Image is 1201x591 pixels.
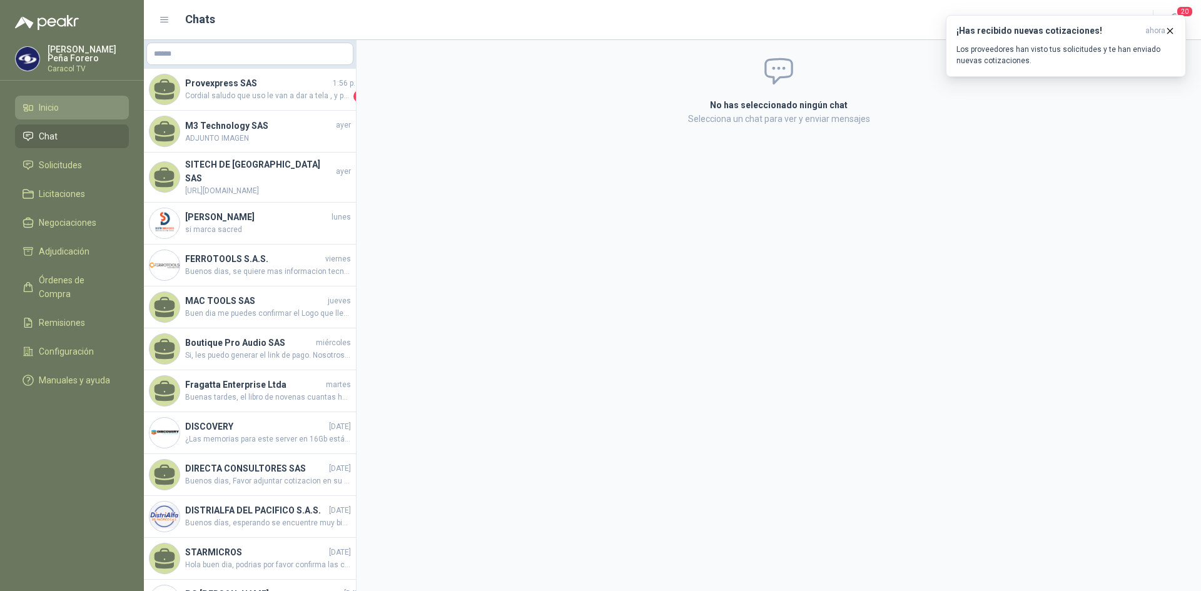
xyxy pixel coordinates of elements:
[1163,9,1186,31] button: 20
[15,211,129,235] a: Negociaciones
[144,412,356,454] a: Company LogoDISCOVERY[DATE]¿Las memorias para este server en 16Gb están descontinuadas podemos of...
[185,475,351,487] span: Buenos dias, Favor adjuntar cotizacion en su formato
[149,502,180,532] img: Company Logo
[15,96,129,119] a: Inicio
[185,185,351,197] span: [URL][DOMAIN_NAME]
[144,496,356,538] a: Company LogoDISTRIALFA DEL PACIFICO S.A.S.[DATE]Buenos días, esperando se encuentre muy bien. Ama...
[185,252,323,266] h4: FERROTOOLS S.A.S.
[185,76,330,90] h4: Provexpress SAS
[144,245,356,286] a: Company LogoFERROTOOLS S.A.S.viernesBuenos dias, se quiere mas informacion tecnica (capacidad, ca...
[1145,26,1165,36] span: ahora
[185,350,351,361] span: Si, les puedo generar el link de pago. Nosotros somos regimen simple simplificado ustedes aplicar...
[326,379,351,391] span: martes
[946,15,1186,77] button: ¡Has recibido nuevas cotizaciones!ahora Los proveedores han visto tus solicitudes y te han enviad...
[185,503,327,517] h4: DISTRIALFA DEL PACIFICO S.A.S.
[144,538,356,580] a: STARMICROS[DATE]Hola buen dia, podrias por favor confirma las cantidades, quedo atenta
[332,211,351,223] span: lunes
[15,15,79,30] img: Logo peakr
[956,44,1175,66] p: Los proveedores han visto tus solicitudes y te han enviado nuevas cotizaciones.
[185,433,351,445] span: ¿Las memorias para este server en 16Gb están descontinuadas podemos ofrecer de 32GB, es posible?
[48,45,129,63] p: [PERSON_NAME] Peña Forero
[39,216,96,230] span: Negociaciones
[39,373,110,387] span: Manuales y ayuda
[16,47,39,71] img: Company Logo
[336,119,351,131] span: ayer
[149,250,180,280] img: Company Logo
[15,124,129,148] a: Chat
[316,337,351,349] span: miércoles
[39,245,89,258] span: Adjudicación
[15,153,129,177] a: Solicitudes
[185,391,351,403] span: Buenas tardes, el libro de novenas cuantas hojas tiene?, material y a cuantas tintas la impresión...
[185,266,351,278] span: Buenos dias, se quiere mas informacion tecnica (capacidad, caudal, temperaturas, etc) para enviar...
[149,418,180,448] img: Company Logo
[39,316,85,330] span: Remisiones
[15,311,129,335] a: Remisiones
[325,253,351,265] span: viernes
[39,345,94,358] span: Configuración
[353,90,366,103] span: 1
[185,420,327,433] h4: DISCOVERY
[39,101,59,114] span: Inicio
[144,370,356,412] a: Fragatta Enterprise LtdamartesBuenas tardes, el libro de novenas cuantas hojas tiene?, material y...
[39,273,117,301] span: Órdenes de Compra
[185,210,329,224] h4: [PERSON_NAME]
[560,98,997,112] h2: No has seleccionado ningún chat
[1176,6,1193,18] span: 20
[15,240,129,263] a: Adjudicación
[333,78,366,89] span: 1:56 p. m.
[185,517,351,529] span: Buenos días, esperando se encuentre muy bien. Amablemente solicitamos de su colaboracion con imag...
[144,454,356,496] a: DIRECTA CONSULTORES SAS[DATE]Buenos dias, Favor adjuntar cotizacion en su formato
[144,328,356,370] a: Boutique Pro Audio SASmiércolesSi, les puedo generar el link de pago. Nosotros somos regimen simp...
[185,119,333,133] h4: M3 Technology SAS
[48,65,129,73] p: Caracol TV
[560,112,997,126] p: Selecciona un chat para ver y enviar mensajes
[956,26,1140,36] h3: ¡Has recibido nuevas cotizaciones!
[144,111,356,153] a: M3 Technology SASayerADJUNTO IMAGEN
[185,294,325,308] h4: MAC TOOLS SAS
[15,340,129,363] a: Configuración
[329,463,351,475] span: [DATE]
[185,158,333,185] h4: SITECH DE [GEOGRAPHIC_DATA] SAS
[185,11,215,28] h1: Chats
[144,153,356,203] a: SITECH DE [GEOGRAPHIC_DATA] SASayer[URL][DOMAIN_NAME]
[15,182,129,206] a: Licitaciones
[185,308,351,320] span: Buen dia me puedes confirmar el Logo que lleva impreso por favor
[185,559,351,571] span: Hola buen dia, podrias por favor confirma las cantidades, quedo atenta
[185,378,323,391] h4: Fragatta Enterprise Ltda
[185,90,351,103] span: Cordial saludo que uso le van a dar a tela , y por favor ser mas detallado con respecto al requer...
[336,166,351,178] span: ayer
[185,336,313,350] h4: Boutique Pro Audio SAS
[185,224,351,236] span: si marca sacred
[185,462,327,475] h4: DIRECTA CONSULTORES SAS
[328,295,351,307] span: jueves
[144,69,356,111] a: Provexpress SAS1:56 p. m.Cordial saludo que uso le van a dar a tela , y por favor ser mas detalla...
[39,158,82,172] span: Solicitudes
[144,286,356,328] a: MAC TOOLS SASjuevesBuen dia me puedes confirmar el Logo que lleva impreso por favor
[329,505,351,517] span: [DATE]
[144,203,356,245] a: Company Logo[PERSON_NAME]lunessi marca sacred
[185,133,351,144] span: ADJUNTO IMAGEN
[15,368,129,392] a: Manuales y ayuda
[185,545,327,559] h4: STARMICROS
[149,208,180,238] img: Company Logo
[329,547,351,558] span: [DATE]
[39,187,85,201] span: Licitaciones
[39,129,58,143] span: Chat
[329,421,351,433] span: [DATE]
[15,268,129,306] a: Órdenes de Compra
